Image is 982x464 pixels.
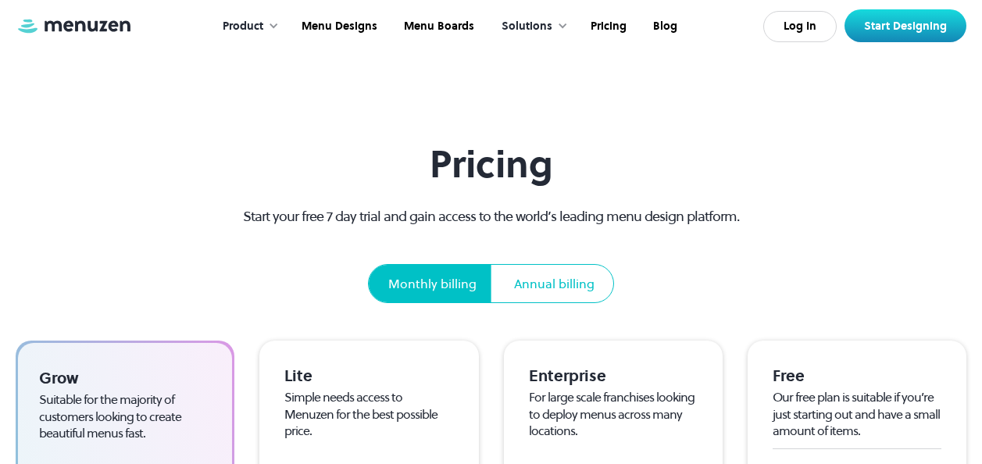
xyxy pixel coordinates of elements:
[215,205,767,227] p: Start your free 7 day trial and gain access to the world’s leading menu design platform.
[284,366,453,386] div: Lite
[529,389,698,440] div: For large scale franchises looking to deploy menus across many locations.
[284,389,453,440] div: Simple needs access to Menuzen for the best possible price.
[39,391,211,442] div: Suitable for the majority of customers looking to create beautiful menus fast.
[287,2,389,51] a: Menu Designs
[773,389,941,440] div: Our free plan is suitable if you’re just starting out and have a small amount of items.
[215,142,767,187] h1: Pricing
[223,18,263,35] div: Product
[576,2,638,51] a: Pricing
[388,274,477,293] div: Monthly billing
[207,2,287,51] div: Product
[389,2,486,51] a: Menu Boards
[845,9,966,42] a: Start Designing
[638,2,689,51] a: Blog
[529,366,698,386] div: Enterprise
[514,274,595,293] div: Annual billing
[486,2,576,51] div: Solutions
[502,18,552,35] div: Solutions
[763,11,837,42] a: Log In
[773,366,941,386] div: Free
[39,368,211,388] div: Grow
